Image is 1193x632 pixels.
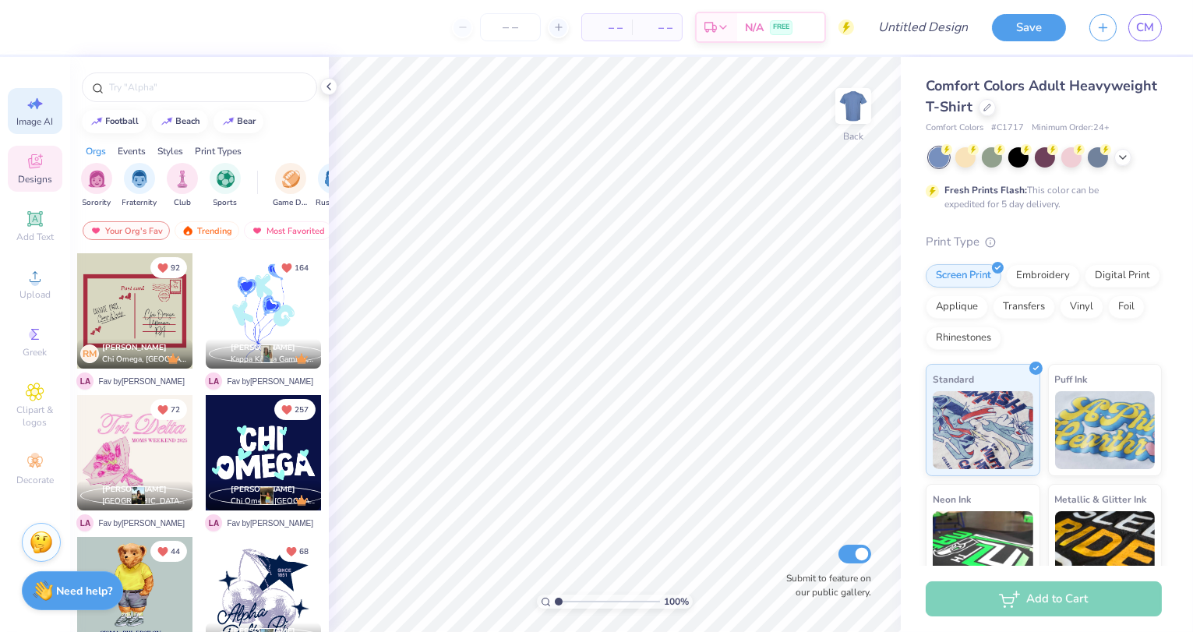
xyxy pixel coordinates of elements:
div: filter for Game Day [273,163,309,209]
img: Sports Image [217,170,235,188]
span: [PERSON_NAME] [102,484,167,495]
span: CM [1136,19,1154,37]
button: bear [214,110,263,133]
img: Sorority Image [88,170,106,188]
img: Neon Ink [933,511,1033,589]
span: Comfort Colors Adult Heavyweight T-Shirt [926,76,1157,116]
div: Foil [1108,295,1145,319]
span: Fav by [PERSON_NAME] [98,376,184,387]
span: Chi Omega, [GEOGRAPHIC_DATA] [102,354,186,365]
button: filter button [273,163,309,209]
a: CM [1128,14,1162,41]
button: football [82,110,146,133]
span: Comfort Colors [926,122,983,135]
div: beach [176,117,201,125]
div: Rhinestones [926,327,1001,350]
img: trend_line.gif [161,117,173,126]
div: filter for Rush & Bid [316,163,351,209]
span: [PERSON_NAME] [231,342,295,353]
div: Orgs [86,144,106,158]
span: Designs [18,173,52,185]
span: – – [641,19,672,36]
input: Untitled Design [866,12,980,43]
button: filter button [122,163,157,209]
span: Sorority [83,197,111,209]
div: Embroidery [1006,264,1080,288]
span: Metallic & Glitter Ink [1055,491,1147,507]
span: L A [76,514,94,531]
img: Metallic & Glitter Ink [1055,511,1156,589]
div: Your Org's Fav [83,221,170,240]
span: Club [174,197,191,209]
div: football [106,117,139,125]
img: Puff Ink [1055,391,1156,469]
span: Sports [214,197,238,209]
span: Fraternity [122,197,157,209]
span: Upload [19,288,51,301]
span: Standard [933,371,974,387]
span: L A [205,372,222,390]
span: Fav by [PERSON_NAME] [227,517,312,529]
div: Styles [157,144,183,158]
span: [PERSON_NAME] [102,342,167,353]
span: N/A [745,19,764,36]
button: filter button [210,163,241,209]
span: 100 % [664,595,689,609]
div: Screen Print [926,264,1001,288]
span: [GEOGRAPHIC_DATA], [GEOGRAPHIC_DATA][US_STATE] [102,496,186,507]
span: Fav by [PERSON_NAME] [98,517,184,529]
span: FREE [773,22,789,33]
div: Print Type [926,233,1162,251]
span: Puff Ink [1055,371,1088,387]
span: Fav by [PERSON_NAME] [227,376,312,387]
div: RM [80,344,99,363]
img: Rush & Bid Image [325,170,343,188]
span: L A [205,514,222,531]
div: Vinyl [1060,295,1103,319]
div: Trending [175,221,239,240]
div: This color can be expedited for 5 day delivery. [944,183,1136,211]
span: Add Text [16,231,54,243]
span: [PERSON_NAME] [231,484,295,495]
strong: Need help? [57,584,113,598]
div: filter for Sports [210,163,241,209]
div: Back [843,129,863,143]
div: filter for Club [167,163,198,209]
img: trend_line.gif [90,117,103,126]
img: Game Day Image [282,170,300,188]
span: Kappa Kappa Gamma, [GEOGRAPHIC_DATA] [231,354,315,365]
img: most_fav.gif [90,225,102,236]
label: Submit to feature on our public gallery. [778,571,871,599]
span: Chi Omega, [GEOGRAPHIC_DATA][US_STATE] [231,496,315,507]
span: Game Day [273,197,309,209]
span: Decorate [16,474,54,486]
input: Try "Alpha" [108,79,307,95]
button: Save [992,14,1066,41]
button: filter button [81,163,112,209]
span: # C1717 [991,122,1024,135]
div: bear [238,117,256,125]
span: – – [591,19,623,36]
input: – – [480,13,541,41]
div: filter for Sorority [81,163,112,209]
img: most_fav.gif [251,225,263,236]
div: filter for Fraternity [122,163,157,209]
div: Events [118,144,146,158]
img: Club Image [174,170,191,188]
button: filter button [167,163,198,209]
div: Most Favorited [244,221,332,240]
img: trend_line.gif [222,117,235,126]
div: Applique [926,295,988,319]
span: Neon Ink [933,491,971,507]
img: Standard [933,391,1033,469]
button: filter button [316,163,351,209]
span: Rush & Bid [316,197,351,209]
div: Print Types [195,144,242,158]
strong: Fresh Prints Flash: [944,184,1027,196]
span: Greek [23,346,48,358]
button: beach [152,110,208,133]
img: trending.gif [182,225,194,236]
span: Clipart & logos [8,404,62,429]
div: Transfers [993,295,1055,319]
img: Back [838,90,869,122]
